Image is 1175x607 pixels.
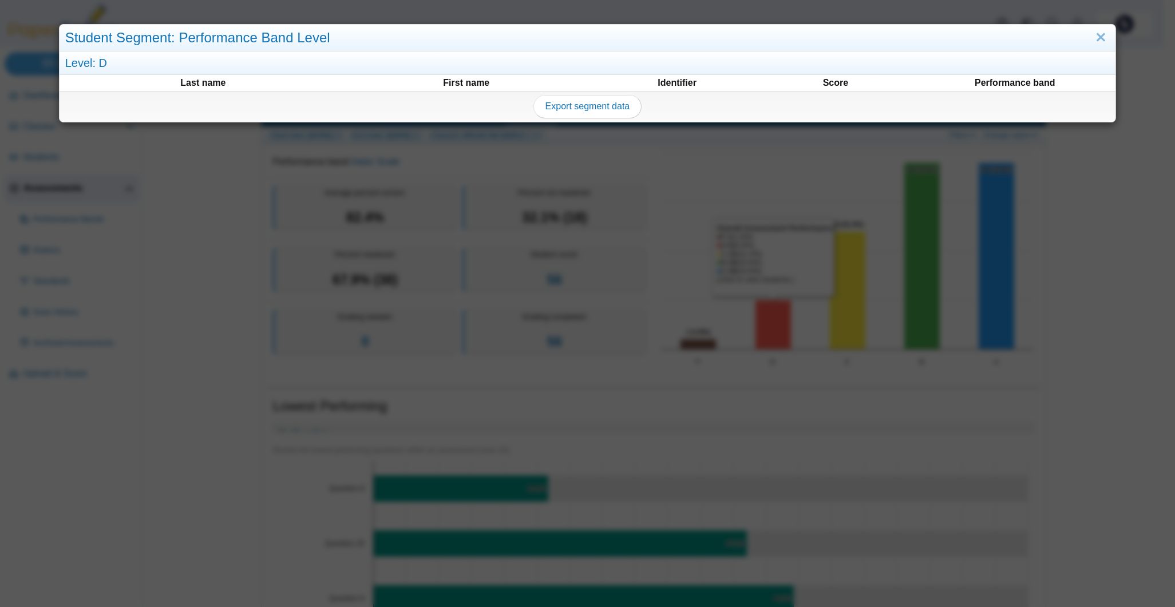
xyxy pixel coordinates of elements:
[1093,28,1110,47] a: Close
[545,101,630,111] span: Export segment data
[757,76,915,90] th: Score
[72,76,334,90] th: Last name
[599,76,756,90] th: Identifier
[60,51,1116,75] div: Level: D
[915,76,1114,90] th: Performance band
[60,25,1116,51] div: Student Segment: Performance Band Level
[335,76,598,90] th: First name
[533,95,642,118] a: Export segment data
